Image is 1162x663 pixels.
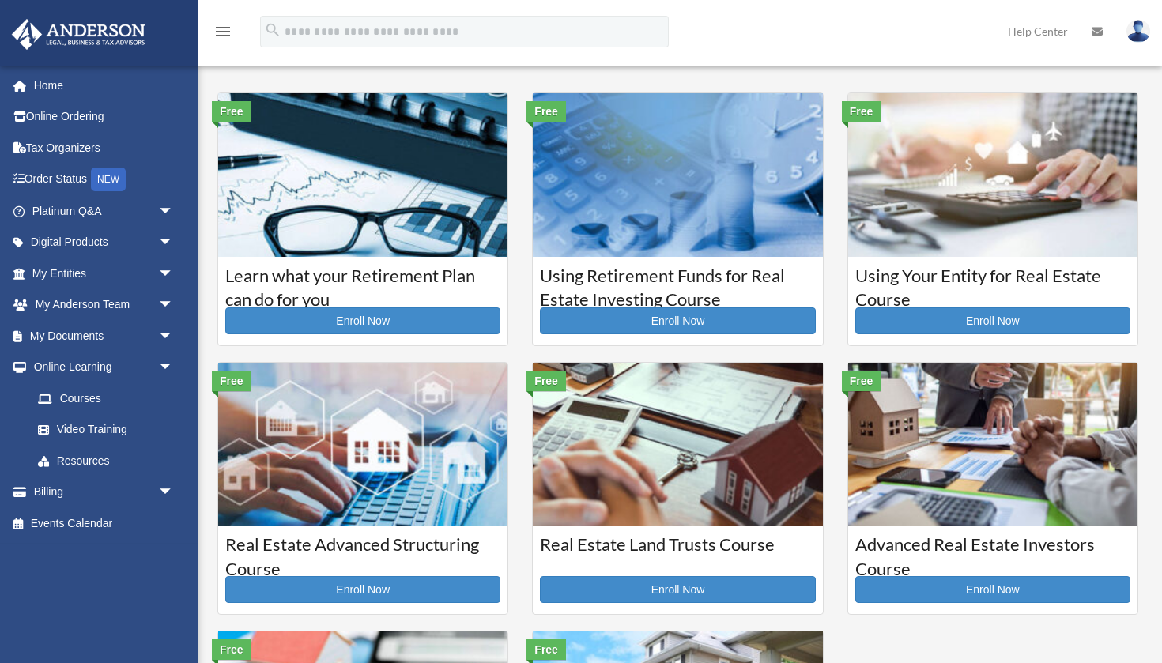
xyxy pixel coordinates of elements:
a: My Entitiesarrow_drop_down [11,258,198,289]
span: arrow_drop_down [158,227,190,259]
span: arrow_drop_down [158,258,190,290]
h3: Using Your Entity for Real Estate Course [855,264,1130,303]
a: Courses [22,382,190,414]
h3: Using Retirement Funds for Real Estate Investing Course [540,264,815,303]
a: Order StatusNEW [11,164,198,196]
h3: Learn what your Retirement Plan can do for you [225,264,500,303]
a: My Anderson Teamarrow_drop_down [11,289,198,321]
div: Free [526,639,566,660]
a: Online Ordering [11,101,198,133]
div: Free [842,101,881,122]
div: NEW [91,168,126,191]
span: arrow_drop_down [158,289,190,322]
div: Free [212,639,251,660]
a: Enroll Now [540,307,815,334]
a: Online Learningarrow_drop_down [11,352,198,383]
h3: Real Estate Land Trusts Course [540,533,815,572]
img: User Pic [1126,20,1150,43]
h3: Advanced Real Estate Investors Course [855,533,1130,572]
span: arrow_drop_down [158,320,190,352]
i: menu [213,22,232,41]
a: Resources [22,445,198,477]
a: My Documentsarrow_drop_down [11,320,198,352]
h3: Real Estate Advanced Structuring Course [225,533,500,572]
a: Digital Productsarrow_drop_down [11,227,198,258]
a: menu [213,28,232,41]
a: Enroll Now [540,576,815,603]
a: Billingarrow_drop_down [11,477,198,508]
a: Enroll Now [855,307,1130,334]
div: Free [842,371,881,391]
div: Free [526,371,566,391]
span: arrow_drop_down [158,477,190,509]
a: Enroll Now [855,576,1130,603]
div: Free [212,371,251,391]
div: Free [526,101,566,122]
a: Enroll Now [225,307,500,334]
span: arrow_drop_down [158,195,190,228]
a: Home [11,70,198,101]
a: Tax Organizers [11,132,198,164]
div: Free [212,101,251,122]
a: Events Calendar [11,507,198,539]
i: search [264,21,281,39]
a: Enroll Now [225,576,500,603]
span: arrow_drop_down [158,352,190,384]
img: Anderson Advisors Platinum Portal [7,19,150,50]
a: Video Training [22,414,198,446]
a: Platinum Q&Aarrow_drop_down [11,195,198,227]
